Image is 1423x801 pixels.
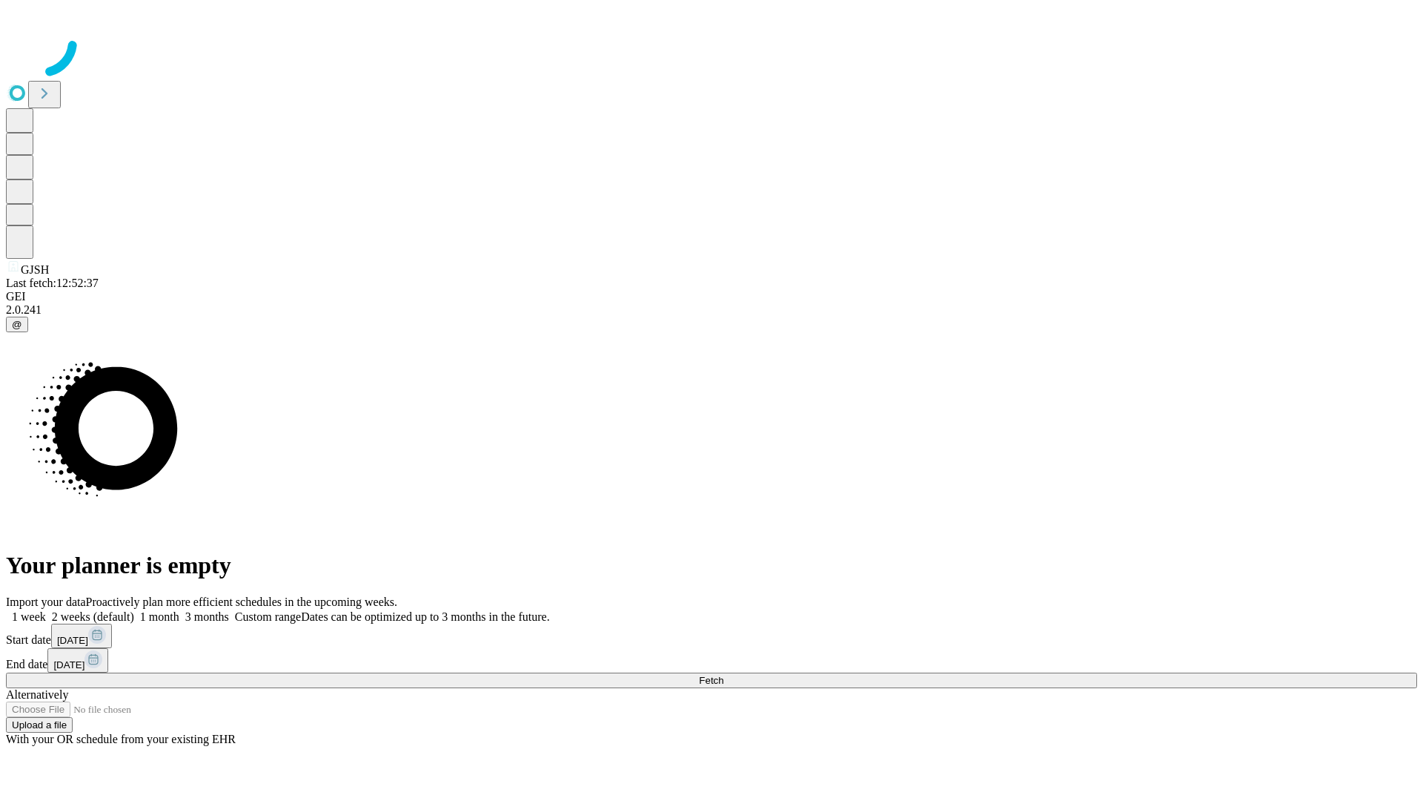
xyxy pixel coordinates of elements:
[57,635,88,646] span: [DATE]
[6,303,1417,317] div: 2.0.241
[185,610,229,623] span: 3 months
[6,717,73,733] button: Upload a file
[6,624,1417,648] div: Start date
[140,610,179,623] span: 1 month
[6,290,1417,303] div: GEI
[47,648,108,673] button: [DATE]
[699,675,723,686] span: Fetch
[235,610,301,623] span: Custom range
[6,673,1417,688] button: Fetch
[6,688,68,701] span: Alternatively
[51,624,112,648] button: [DATE]
[53,659,84,670] span: [DATE]
[12,319,22,330] span: @
[6,552,1417,579] h1: Your planner is empty
[86,596,397,608] span: Proactively plan more efficient schedules in the upcoming weeks.
[12,610,46,623] span: 1 week
[21,263,49,276] span: GJSH
[301,610,549,623] span: Dates can be optimized up to 3 months in the future.
[6,733,236,745] span: With your OR schedule from your existing EHR
[52,610,134,623] span: 2 weeks (default)
[6,596,86,608] span: Import your data
[6,277,99,289] span: Last fetch: 12:52:37
[6,317,28,332] button: @
[6,648,1417,673] div: End date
